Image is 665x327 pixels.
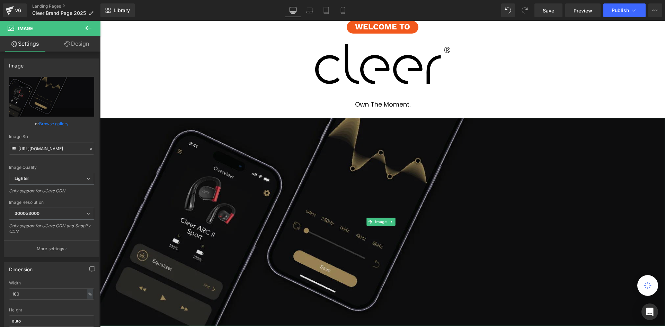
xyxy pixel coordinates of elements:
[9,200,94,205] div: Image Resolution
[4,240,99,257] button: More settings
[9,59,24,69] div: Image
[612,8,629,13] span: Publish
[15,176,29,181] b: Lighter
[641,303,658,320] div: Open Intercom Messenger
[9,165,94,170] div: Image Quality
[565,3,601,17] a: Preview
[52,36,102,52] a: Design
[100,3,135,17] a: New Library
[285,3,301,17] a: Desktop
[87,289,93,299] div: %
[15,211,39,216] b: 3000x3000
[32,3,100,9] a: Landing Pages
[3,3,27,17] a: v6
[9,143,94,155] input: Link
[274,197,288,205] span: Image
[9,188,94,198] div: Only support for UCare CDN
[318,3,335,17] a: Tablet
[501,3,515,17] button: Undo
[32,10,86,16] span: Cleer Brand Page 2025
[9,281,94,285] div: Width
[301,3,318,17] a: Laptop
[648,3,662,17] button: More
[9,315,94,327] input: auto
[288,197,295,205] a: Expand / Collapse
[18,26,33,31] span: Image
[9,120,94,127] div: or
[335,3,351,17] a: Mobile
[9,223,94,239] div: Only support for UCare CDN and Shopify CDN
[114,7,130,13] span: Library
[603,3,646,17] button: Publish
[9,288,94,300] input: auto
[14,6,23,15] div: v6
[39,118,69,130] a: Browse gallery
[9,263,33,272] div: Dimension
[9,134,94,139] div: Image Src
[9,308,94,312] div: Height
[37,246,64,252] p: More settings
[543,7,554,14] span: Save
[518,3,532,17] button: Redo
[574,7,592,14] span: Preview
